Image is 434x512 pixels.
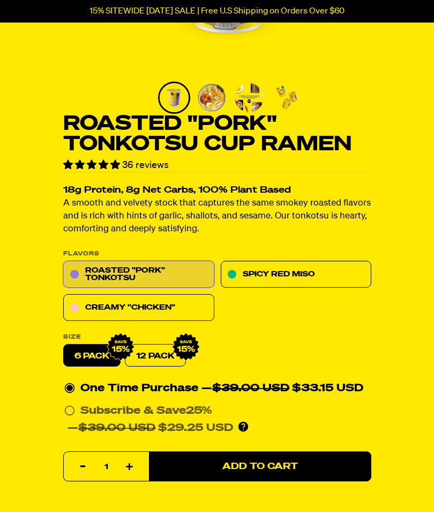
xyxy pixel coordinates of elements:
[271,82,303,114] li: Go to slide 4
[235,83,264,112] img: Roasted "Pork" Tonkotsu Cup Ramen
[125,345,186,367] a: 12 Pack
[63,198,371,236] p: A smooth and velvety stock that captures the same smokey roasted flavors and is rich with hints o...
[222,462,298,471] span: Add to Cart
[80,403,212,420] div: Subscribe & Save
[233,82,265,114] li: Go to slide 3
[172,333,200,361] img: IMG_9632.png
[63,114,371,155] h1: Roasted "Pork" Tonkotsu Cup Ramen
[63,186,371,195] h2: 18g Protein, 8g Net Carbs, 100% Plant Based
[63,261,214,288] a: Roasted "Pork" Tonkotsu
[63,160,122,170] span: 4.75 stars
[220,261,371,288] a: Spicy Red Miso
[64,380,370,397] div: One Time Purchase
[201,380,363,397] div: — $33.15 USD
[158,82,190,114] li: Go to slide 1
[122,160,169,170] span: 36 reviews
[89,6,345,16] p: 15% SITEWIDE [DATE] SALE | Free U.S Shipping on Orders Over $60
[63,334,371,340] label: Size
[197,83,226,112] img: Roasted "Pork" Tonkotsu Cup Ramen
[132,82,324,114] div: PDP main carousel thumbnails
[63,345,121,367] label: 6 pack
[70,452,143,482] input: quantity
[272,83,301,112] img: Roasted "Pork" Tonkotsu Cup Ramen
[107,333,134,361] img: IMG_9632.png
[160,83,189,112] img: Roasted "Pork" Tonkotsu Cup Ramen
[212,383,289,394] del: $39.00 USD
[149,452,371,482] button: Add to Cart
[186,406,212,416] span: 25%
[63,295,214,321] a: Creamy "Chicken"
[196,82,228,114] li: Go to slide 2
[78,423,155,434] del: $39.00 USD
[68,420,233,437] div: — $29.25 USD
[63,251,371,257] p: Flavors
